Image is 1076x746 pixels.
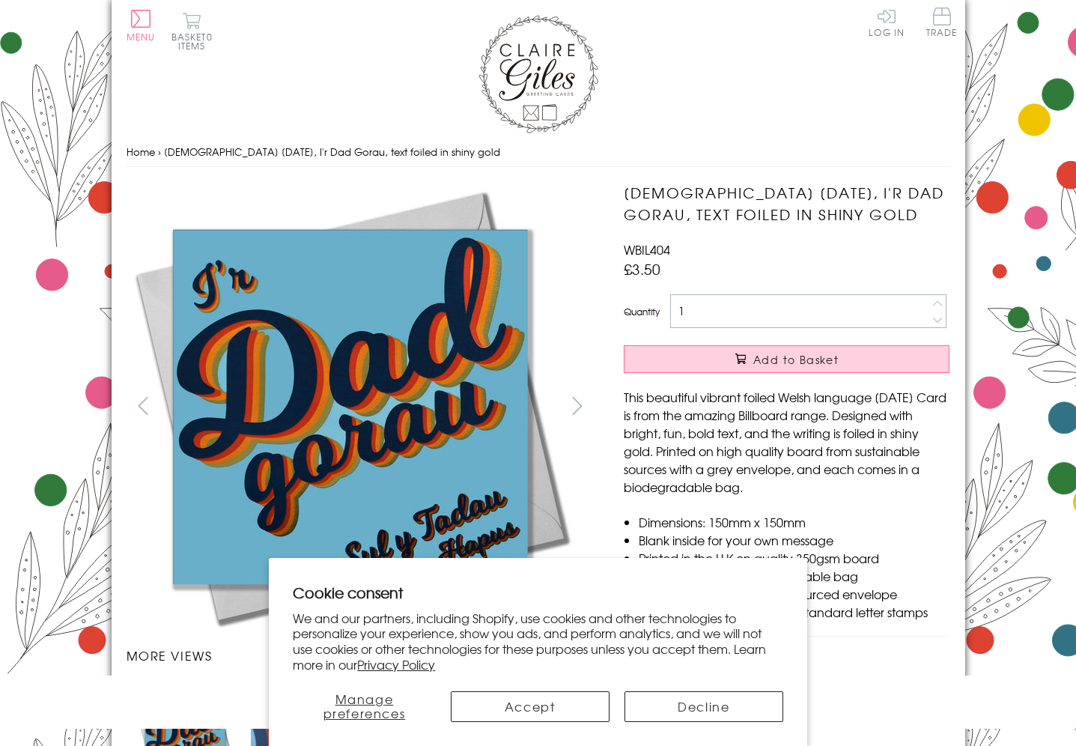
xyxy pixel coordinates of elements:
span: WBIL404 [624,240,670,258]
button: prev [127,389,160,422]
button: Menu [127,10,156,41]
a: Log In [869,7,905,37]
a: Trade [926,7,958,40]
span: Trade [926,7,958,37]
li: Printed in the U.K on quality 350gsm board [639,549,949,567]
h1: [DEMOGRAPHIC_DATA] [DATE], I'r Dad Gorau, text foiled in shiny gold [624,182,949,225]
nav: breadcrumbs [127,137,950,168]
span: Add to Basket [753,352,839,367]
label: Quantity [624,305,660,318]
h3: More views [127,646,595,664]
span: £3.50 [624,258,660,279]
button: Accept [451,691,610,722]
p: We and our partners, including Shopify, use cookies and other technologies to personalize your ex... [293,610,783,673]
span: [DEMOGRAPHIC_DATA] [DATE], I'r Dad Gorau, text foiled in shiny gold [164,145,500,159]
a: Privacy Policy [357,655,435,673]
li: Blank inside for your own message [639,531,949,549]
h2: Cookie consent [293,582,783,603]
span: Manage preferences [323,690,406,722]
button: next [560,389,594,422]
button: Add to Basket [624,345,949,373]
img: Claire Giles Greetings Cards [478,15,598,133]
button: Decline [624,691,783,722]
img: Welsh Father's Day, I'r Dad Gorau, text foiled in shiny gold [127,182,576,631]
li: Dimensions: 150mm x 150mm [639,513,949,531]
a: Home [127,145,155,159]
span: 0 items [178,30,213,52]
span: › [158,145,161,159]
button: Manage preferences [293,691,435,722]
span: Menu [127,30,156,43]
p: This beautiful vibrant foiled Welsh language [DATE] Card is from the amazing Billboard range. Des... [624,388,949,496]
button: Basket0 items [171,12,213,50]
